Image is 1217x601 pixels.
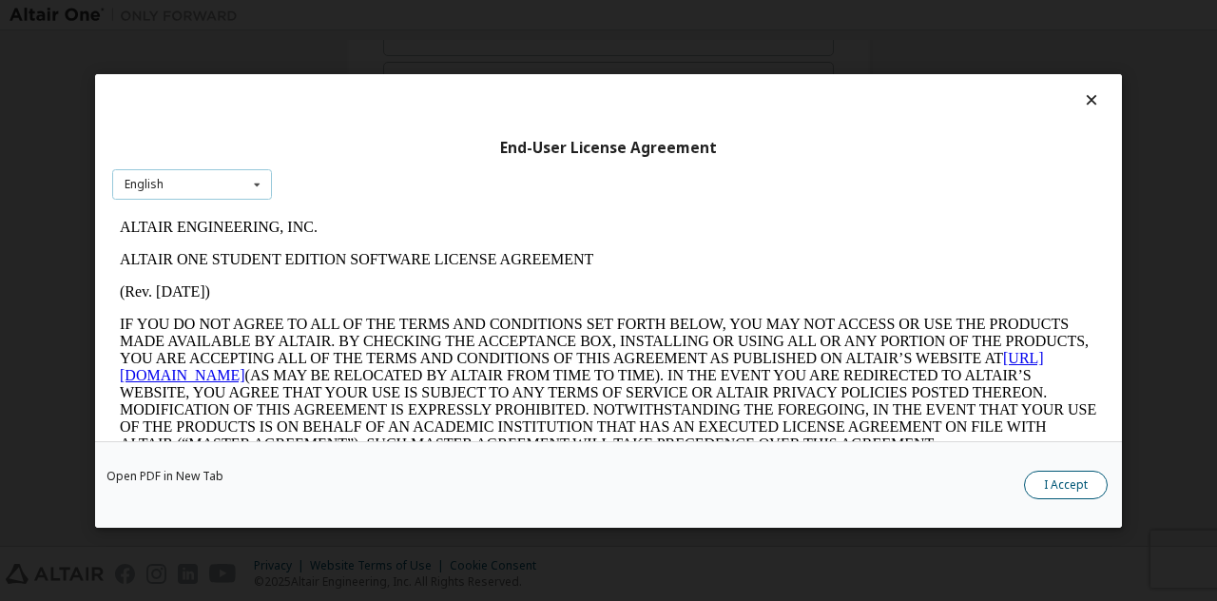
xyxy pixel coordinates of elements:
a: Open PDF in New Tab [106,470,223,481]
p: ALTAIR ENGINEERING, INC. [8,8,985,25]
a: [URL][DOMAIN_NAME] [8,139,932,172]
p: (Rev. [DATE]) [8,72,985,89]
p: This Altair One Student Edition Software License Agreement (“Agreement”) is between Altair Engine... [8,257,985,325]
p: IF YOU DO NOT AGREE TO ALL OF THE TERMS AND CONDITIONS SET FORTH BELOW, YOU MAY NOT ACCESS OR USE... [8,105,985,242]
p: ALTAIR ONE STUDENT EDITION SOFTWARE LICENSE AGREEMENT [8,40,985,57]
button: I Accept [1024,470,1108,498]
div: End-User License Agreement [112,138,1105,157]
div: English [125,179,164,190]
